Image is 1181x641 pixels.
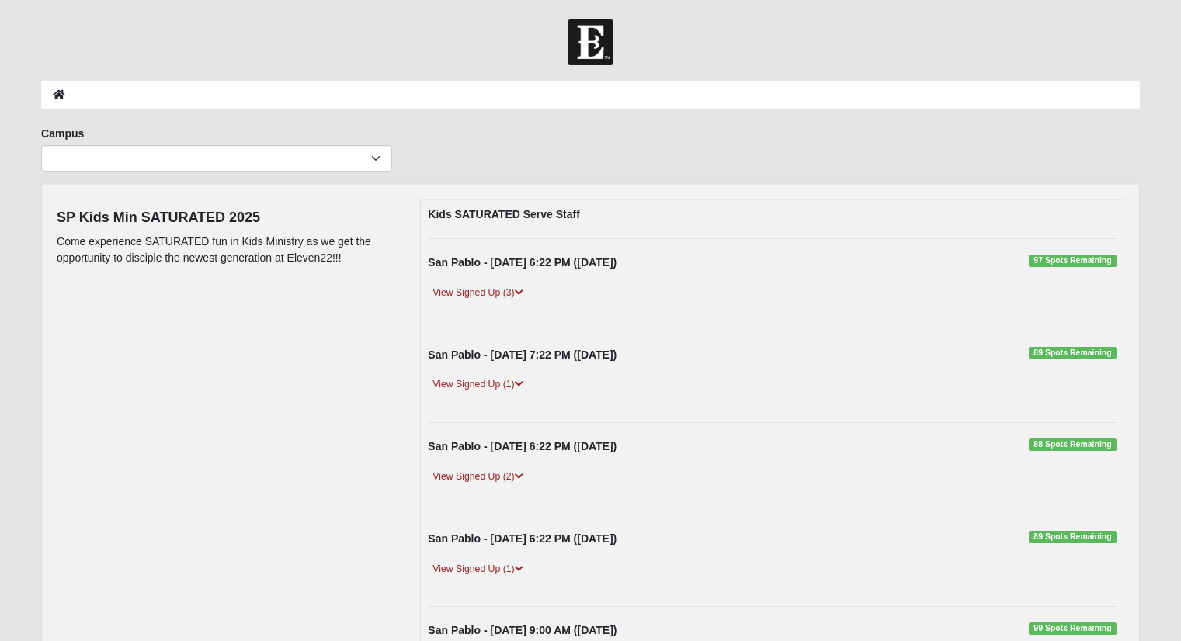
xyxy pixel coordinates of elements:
a: View Signed Up (1) [428,561,527,577]
label: Campus [41,126,84,141]
a: View Signed Up (3) [428,285,527,301]
strong: San Pablo - [DATE] 6:22 PM ([DATE]) [428,532,617,545]
a: View Signed Up (2) [428,469,527,485]
strong: Kids SATURATED Serve Staff [428,208,580,220]
strong: San Pablo - [DATE] 9:00 AM ([DATE]) [428,624,617,636]
p: Come experience SATURATED fun in Kids Ministry as we get the opportunity to disciple the newest g... [57,234,397,266]
h4: SP Kids Min SATURATED 2025 [57,210,397,227]
a: View Signed Up (1) [428,376,527,393]
strong: San Pablo - [DATE] 6:22 PM ([DATE]) [428,256,617,269]
span: 97 Spots Remaining [1029,255,1117,267]
span: 88 Spots Remaining [1029,438,1117,451]
img: Church of Eleven22 Logo [568,19,613,65]
span: 99 Spots Remaining [1029,622,1117,635]
span: 89 Spots Remaining [1029,531,1117,543]
span: 89 Spots Remaining [1029,347,1117,359]
strong: San Pablo - [DATE] 7:22 PM ([DATE]) [428,348,617,361]
strong: San Pablo - [DATE] 6:22 PM ([DATE]) [428,440,617,452]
